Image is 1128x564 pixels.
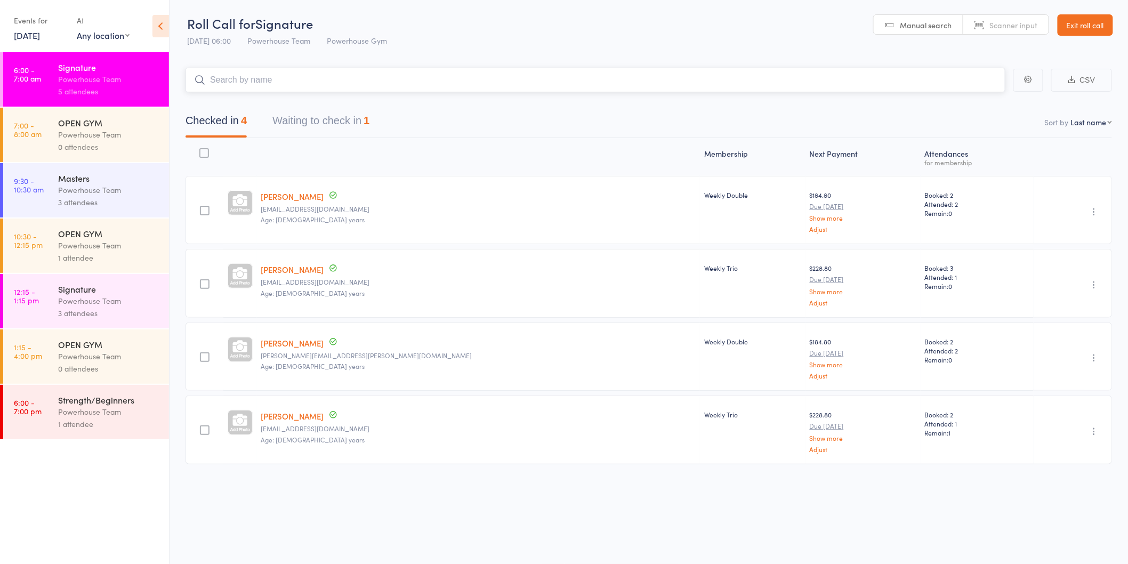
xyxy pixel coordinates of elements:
div: Last name [1071,117,1107,127]
a: 9:30 -10:30 amMastersPowerhouse Team3 attendees [3,163,169,217]
span: 0 [949,281,953,291]
button: CSV [1051,69,1112,92]
span: Powerhouse Team [247,35,310,46]
div: Any location [77,29,130,41]
div: At [77,12,130,29]
small: marnie.menzel@gmail.com [261,352,696,359]
time: 9:30 - 10:30 am [14,176,44,194]
a: Show more [810,288,916,295]
span: Age: [DEMOGRAPHIC_DATA] years [261,361,365,370]
a: Show more [810,214,916,221]
a: Show more [810,434,916,441]
span: 0 [949,208,953,217]
div: $184.80 [810,337,916,379]
a: [PERSON_NAME] [261,191,324,202]
div: Weekly Double [704,337,801,346]
span: Remain: [925,208,1029,217]
button: Waiting to check in1 [272,109,369,138]
div: 3 attendees [58,307,160,319]
a: 10:30 -12:15 pmOPEN GYMPowerhouse Team1 attendee [3,219,169,273]
div: Weekly Double [704,190,801,199]
span: Attended: 2 [925,199,1029,208]
div: $228.80 [810,410,916,452]
time: 10:30 - 12:15 pm [14,232,43,249]
span: Booked: 2 [925,337,1029,346]
span: Scanner input [990,20,1038,30]
span: [DATE] 06:00 [187,35,231,46]
a: [DATE] [14,29,40,41]
div: Weekly Trio [704,263,801,272]
a: Adjust [810,446,916,453]
span: Age: [DEMOGRAPHIC_DATA] years [261,435,365,444]
div: Powerhouse Team [58,128,160,141]
time: 6:00 - 7:00 pm [14,398,42,415]
div: Powerhouse Team [58,350,160,362]
a: 7:00 -8:00 amOPEN GYMPowerhouse Team0 attendees [3,108,169,162]
div: 3 attendees [58,196,160,208]
div: for membership [925,159,1029,166]
span: Age: [DEMOGRAPHIC_DATA] years [261,215,365,224]
span: Booked: 2 [925,190,1029,199]
span: Attended: 2 [925,346,1029,355]
span: Remain: [925,428,1029,437]
time: 7:00 - 8:00 am [14,121,42,138]
div: Next Payment [805,143,921,171]
span: Age: [DEMOGRAPHIC_DATA] years [261,288,365,297]
time: 12:15 - 1:15 pm [14,287,39,304]
div: 0 attendees [58,141,160,153]
div: $184.80 [810,190,916,232]
div: OPEN GYM [58,339,160,350]
span: Attended: 1 [925,419,1029,428]
a: [PERSON_NAME] [261,264,324,275]
div: Strength/Beginners [58,394,160,406]
a: Adjust [810,372,916,379]
div: Powerhouse Team [58,239,160,252]
span: Powerhouse Gym [327,35,387,46]
span: 1 [949,428,951,437]
span: 0 [949,355,953,364]
input: Search by name [186,68,1005,92]
span: Remain: [925,281,1029,291]
div: Powerhouse Team [58,295,160,307]
span: Manual search [900,20,952,30]
div: OPEN GYM [58,228,160,239]
a: [PERSON_NAME] [261,410,324,422]
div: 1 attendee [58,418,160,430]
small: erinkatedowle@gmail.com [261,205,696,213]
a: Show more [810,361,916,368]
div: 1 [364,115,369,126]
div: 5 attendees [58,85,160,98]
a: Adjust [810,225,916,232]
div: Membership [700,143,805,171]
a: 12:15 -1:15 pmSignaturePowerhouse Team3 attendees [3,274,169,328]
a: 6:00 -7:00 amSignaturePowerhouse Team5 attendees [3,52,169,107]
div: Signature [58,283,160,295]
div: 4 [241,115,247,126]
div: Masters [58,172,160,184]
small: Due [DATE] [810,276,916,283]
span: Signature [255,14,313,32]
div: Atten­dances [921,143,1034,171]
span: Attended: 1 [925,272,1029,281]
small: nicolesamanthamitchell@yahoo.com.au [261,425,696,432]
time: 1:15 - 4:00 pm [14,343,42,360]
div: 0 attendees [58,362,160,375]
div: Weekly Trio [704,410,801,419]
a: 1:15 -4:00 pmOPEN GYMPowerhouse Team0 attendees [3,329,169,384]
label: Sort by [1045,117,1069,127]
button: Checked in4 [186,109,247,138]
small: celynch7@gmail.com [261,278,696,286]
div: Powerhouse Team [58,184,160,196]
div: OPEN GYM [58,117,160,128]
span: Remain: [925,355,1029,364]
a: 6:00 -7:00 pmStrength/BeginnersPowerhouse Team1 attendee [3,385,169,439]
div: Powerhouse Team [58,406,160,418]
span: Booked: 3 [925,263,1029,272]
span: Roll Call for [187,14,255,32]
small: Due [DATE] [810,422,916,430]
div: Events for [14,12,66,29]
div: 1 attendee [58,252,160,264]
small: Due [DATE] [810,349,916,357]
div: Powerhouse Team [58,73,160,85]
a: Adjust [810,299,916,306]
